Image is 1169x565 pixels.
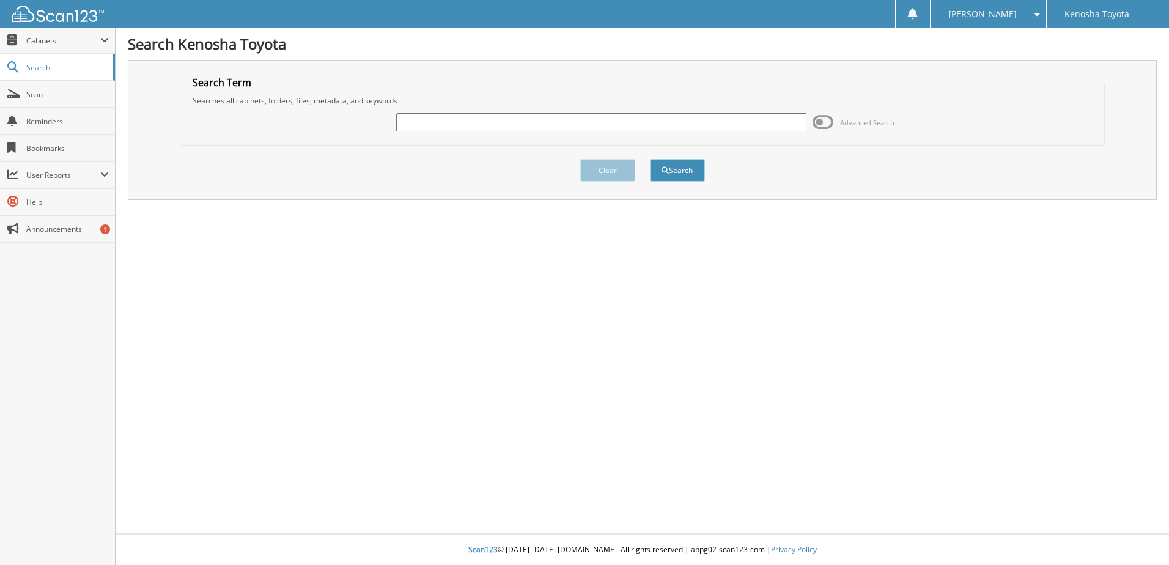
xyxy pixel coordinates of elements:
[186,95,1098,106] div: Searches all cabinets, folders, files, metadata, and keywords
[186,76,257,89] legend: Search Term
[771,544,817,555] a: Privacy Policy
[100,224,110,234] div: 1
[26,197,109,207] span: Help
[650,159,705,182] button: Search
[26,170,100,180] span: User Reports
[26,62,107,73] span: Search
[948,10,1017,18] span: [PERSON_NAME]
[26,224,109,234] span: Announcements
[26,143,109,153] span: Bookmarks
[26,35,100,46] span: Cabinets
[26,89,109,100] span: Scan
[1064,10,1129,18] span: Kenosha Toyota
[580,159,635,182] button: Clear
[468,544,498,555] span: Scan123
[840,118,894,127] span: Advanced Search
[128,34,1157,54] h1: Search Kenosha Toyota
[116,535,1169,565] div: © [DATE]-[DATE] [DOMAIN_NAME]. All rights reserved | appg02-scan123-com |
[26,116,109,127] span: Reminders
[12,6,104,22] img: scan123-logo-white.svg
